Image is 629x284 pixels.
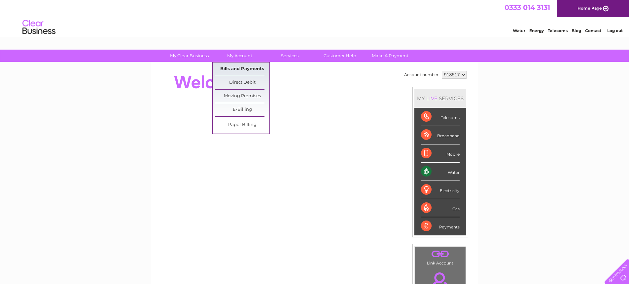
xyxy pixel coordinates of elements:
a: 0333 014 3131 [505,3,550,12]
div: Electricity [421,181,460,199]
a: Customer Help [313,50,367,62]
td: Link Account [415,246,466,267]
a: Log out [607,28,623,33]
a: Energy [529,28,544,33]
a: My Account [212,50,267,62]
a: Services [262,50,317,62]
div: Clear Business is a trading name of Verastar Limited (registered in [GEOGRAPHIC_DATA] No. 3667643... [159,4,471,32]
a: Telecoms [548,28,568,33]
a: Blog [572,28,581,33]
a: Water [513,28,525,33]
a: . [417,248,464,260]
div: Payments [421,217,460,235]
img: logo.png [22,17,56,37]
a: Direct Debit [215,76,269,89]
a: Make A Payment [363,50,417,62]
div: LIVE [425,95,439,101]
div: Broadband [421,126,460,144]
div: Mobile [421,144,460,163]
a: Paper Billing [215,118,269,132]
a: Contact [585,28,601,33]
a: Bills and Payments [215,62,269,76]
a: My Clear Business [162,50,217,62]
td: Account number [402,69,440,80]
a: E-Billing [215,103,269,116]
div: Gas [421,199,460,217]
div: Telecoms [421,108,460,126]
div: Water [421,163,460,181]
a: Moving Premises [215,90,269,103]
div: MY SERVICES [414,89,466,108]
